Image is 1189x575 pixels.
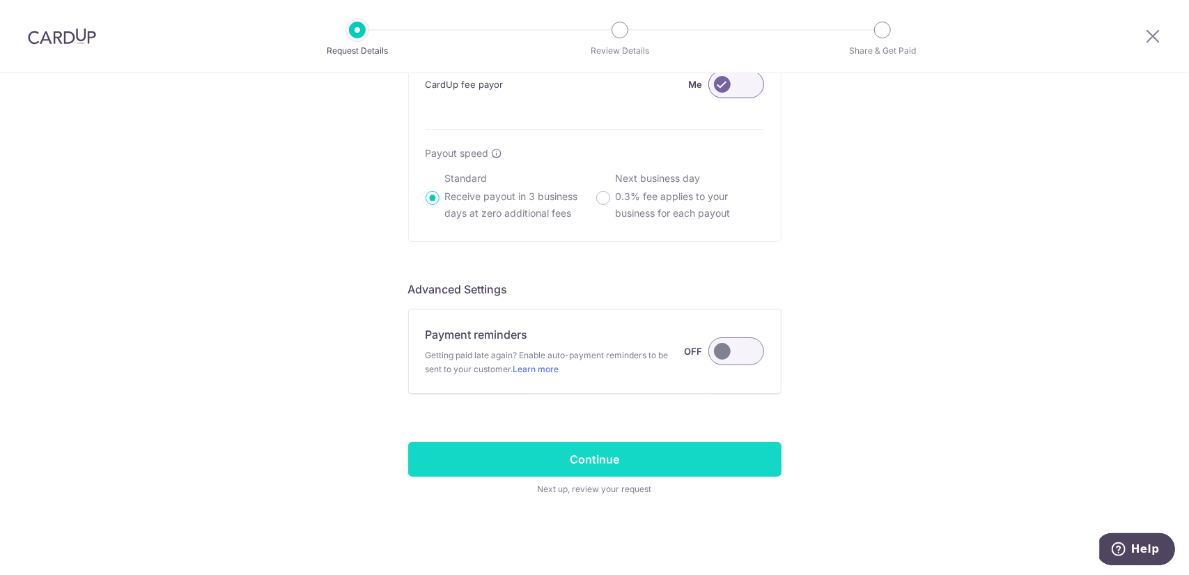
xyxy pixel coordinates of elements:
span: Help [31,10,60,22]
p: Receive payout in 3 business days at zero additional fees [445,188,593,222]
label: Me [689,76,703,93]
p: Request Details [306,44,409,58]
span: Next up, review your request [408,482,782,496]
label: OFF [685,343,703,360]
span: CardUp fee payor [426,76,504,93]
input: Continue [408,442,782,477]
div: Payment reminders Getting paid late again? Enable auto-payment reminders to be sent to your custo... [426,326,764,376]
p: Share & Get Paid [831,44,934,58]
img: CardUp [28,28,96,45]
p: Standard [445,171,593,185]
p: Review Details [568,44,671,58]
a: Learn more [513,364,559,374]
span: Getting paid late again? Enable auto-payment reminders to be sent to your customer. [426,348,685,376]
iframe: Opens a widget where you can find more information [1100,533,1175,568]
p: 0.3% fee applies to your business for each payout [616,188,764,222]
p: Payment reminders [426,326,528,343]
span: translation missing: en.company.payment_requests.form.header.labels.advanced_settings [408,282,508,296]
p: Next business day [616,171,764,185]
div: Payout speed [426,146,764,160]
